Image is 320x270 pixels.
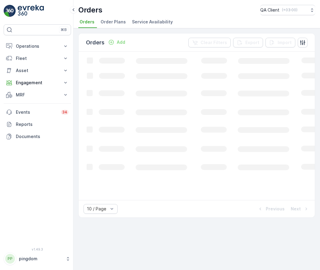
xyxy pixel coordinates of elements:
[16,109,57,115] p: Events
[290,205,310,213] button: Next
[19,256,62,262] p: pingdom
[4,130,71,143] a: Documents
[86,38,105,47] p: Orders
[117,39,125,45] p: Add
[245,40,259,46] p: Export
[18,5,44,17] img: logo_light-DOdMpM7g.png
[4,247,71,251] span: v 1.49.3
[16,67,59,74] p: Asset
[16,80,59,86] p: Engagement
[201,40,227,46] p: Clear Filters
[4,64,71,77] button: Asset
[5,254,15,264] div: PP
[16,43,59,49] p: Operations
[278,40,292,46] p: Import
[62,110,67,115] p: 34
[4,106,71,118] a: Events34
[4,77,71,89] button: Engagement
[265,38,295,47] button: Import
[260,5,315,15] button: QA Client(+03:00)
[80,19,94,25] span: Orders
[4,40,71,52] button: Operations
[16,55,59,61] p: Fleet
[4,5,16,17] img: logo
[4,252,71,265] button: PPpingdom
[266,206,285,212] p: Previous
[16,133,69,140] p: Documents
[61,27,67,32] p: ⌘B
[260,7,279,13] p: QA Client
[291,206,301,212] p: Next
[4,89,71,101] button: MRF
[4,118,71,130] a: Reports
[16,92,59,98] p: MRF
[106,39,128,46] button: Add
[4,52,71,64] button: Fleet
[16,121,69,127] p: Reports
[257,205,285,213] button: Previous
[78,5,102,15] p: Orders
[132,19,173,25] span: Service Availability
[101,19,126,25] span: Order Plans
[282,8,297,12] p: ( +03:00 )
[233,38,263,47] button: Export
[188,38,231,47] button: Clear Filters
